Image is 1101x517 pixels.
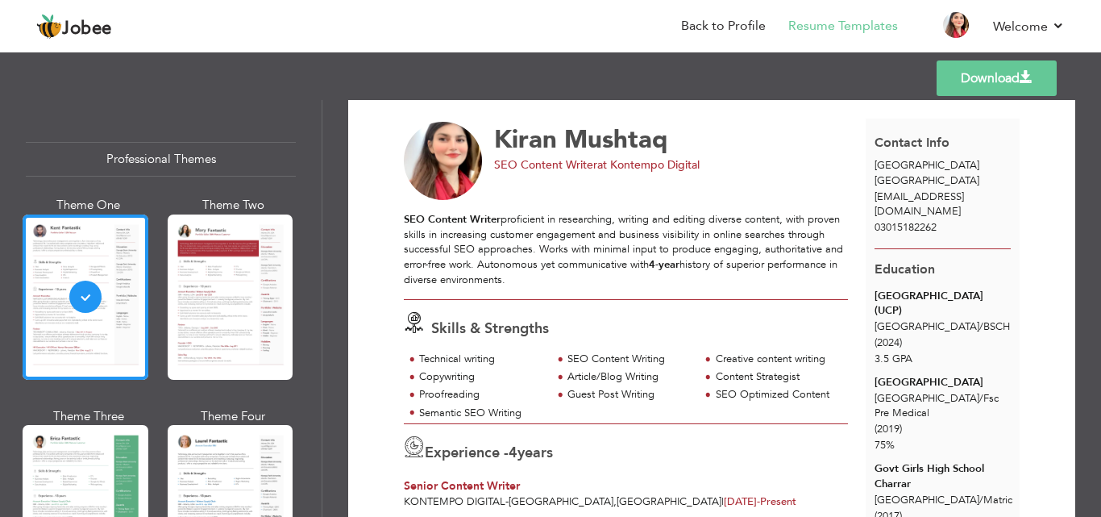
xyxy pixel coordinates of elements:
[567,352,691,367] div: SEO Content Writing
[26,408,152,425] div: Theme Three
[875,391,999,421] span: [GEOGRAPHIC_DATA] Fsc Pre Medical
[937,60,1057,96] a: Download
[36,14,112,40] a: Jobee
[62,20,112,38] span: Jobee
[428,212,501,227] strong: Content Writer
[567,387,691,402] div: Guest Post Writing
[404,478,520,494] span: Senior Content Writer
[979,391,983,406] span: /
[419,387,542,402] div: Proofreading
[419,406,542,421] div: Semantic SEO Writing
[875,190,964,219] span: [EMAIL_ADDRESS][DOMAIN_NAME]
[171,197,297,214] div: Theme Two
[875,438,895,452] span: 75%
[509,443,553,464] label: years
[757,494,760,509] span: -
[494,157,597,173] span: SEO Content Writer
[404,122,483,201] img: No image
[597,157,700,173] span: at Kontempo Digital
[875,158,979,173] span: [GEOGRAPHIC_DATA]
[979,319,983,334] span: /
[979,493,983,507] span: /
[716,369,839,385] div: Content Strategist
[505,494,509,509] span: -
[875,173,979,188] span: [GEOGRAPHIC_DATA]
[724,494,760,509] span: [DATE]
[875,220,937,235] span: 03015182262
[509,494,613,509] span: [GEOGRAPHIC_DATA]
[875,352,912,366] span: 3.5 GPA
[875,336,902,350] span: (2024)
[788,17,898,35] a: Resume Templates
[721,494,724,509] span: |
[36,14,62,40] img: jobee.io
[875,422,902,436] span: (2019)
[419,352,542,367] div: Technical writing
[509,443,517,463] span: 4
[716,387,839,402] div: SEO Optimized Content
[613,494,617,509] span: ,
[649,257,679,272] strong: 4-year
[875,261,935,278] span: Education
[567,369,691,385] div: Article/Blog Writing
[875,289,1011,319] div: [GEOGRAPHIC_DATA] (UCP)
[716,352,839,367] div: Creative content writing
[171,408,297,425] div: Theme Four
[943,12,969,38] img: Profile Img
[425,443,509,463] span: Experience -
[494,123,557,156] span: Kiran
[875,375,1011,390] div: [GEOGRAPHIC_DATA]
[564,123,668,156] span: Mushtaq
[993,17,1065,36] a: Welcome
[431,319,549,339] span: Skills & Strengths
[875,134,949,152] span: Contact Info
[26,197,152,214] div: Theme One
[404,494,505,509] span: Kontempo Digital
[617,494,721,509] span: [GEOGRAPHIC_DATA]
[724,494,796,509] span: Present
[875,319,1010,334] span: [GEOGRAPHIC_DATA] BSCH
[875,461,1011,491] div: Govt Girls High School Charrar
[404,212,425,227] strong: SEO
[404,212,848,287] div: proficient in researching, writing and editing diverse content, with proven skills in increasing ...
[681,17,766,35] a: Back to Profile
[875,493,1012,507] span: [GEOGRAPHIC_DATA] Matric
[419,369,542,385] div: Copywriting
[26,142,296,177] div: Professional Themes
